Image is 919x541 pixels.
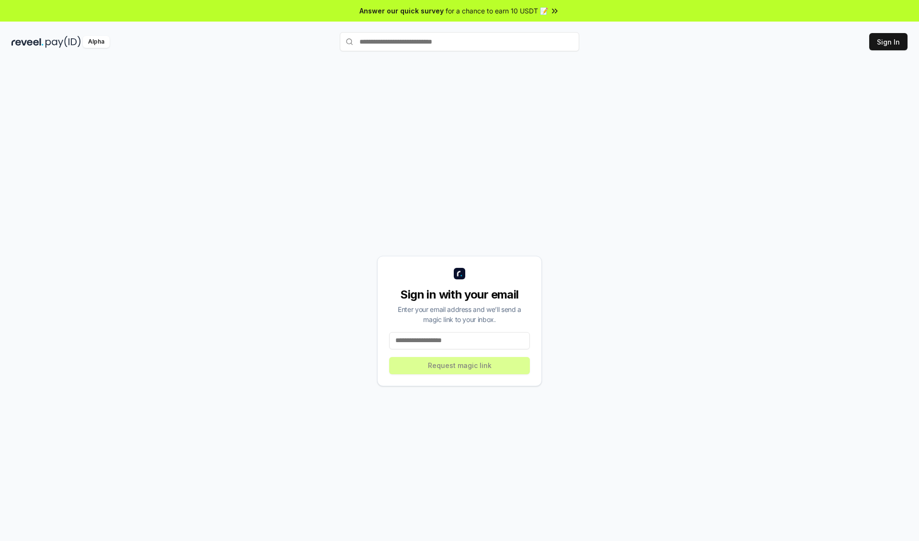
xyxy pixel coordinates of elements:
span: for a chance to earn 10 USDT 📝 [446,6,548,16]
div: Enter your email address and we’ll send a magic link to your inbox. [389,304,530,324]
div: Sign in with your email [389,287,530,302]
span: Answer our quick survey [359,6,444,16]
img: pay_id [45,36,81,48]
div: Alpha [83,36,110,48]
img: logo_small [454,268,465,279]
img: reveel_dark [11,36,44,48]
button: Sign In [869,33,908,50]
